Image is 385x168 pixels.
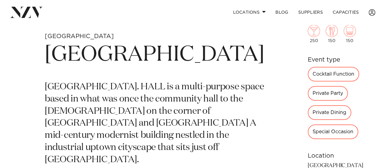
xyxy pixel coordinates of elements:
a: SUPPLIERS [293,6,327,19]
small: [GEOGRAPHIC_DATA] [45,33,114,39]
div: Cocktail Function [308,67,359,81]
a: BLOG [271,6,293,19]
img: nzv-logo.png [10,7,43,18]
a: Capacities [328,6,364,19]
div: Private Party [308,86,348,101]
img: dining.png [326,25,338,37]
div: Special Occasion [308,124,358,139]
h6: Event type [308,55,363,64]
p: [GEOGRAPHIC_DATA]. HALL is a multi-purpose space based in what was once the community hall to the... [45,81,264,166]
img: theatre.png [344,25,356,37]
img: cocktail.png [308,25,320,37]
a: Locations [228,6,271,19]
div: 150 [344,25,356,43]
div: 150 [326,25,338,43]
div: Private Dining [308,105,351,120]
h1: [GEOGRAPHIC_DATA] [45,41,264,69]
h6: Location [308,151,363,160]
div: 250 [308,25,320,43]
